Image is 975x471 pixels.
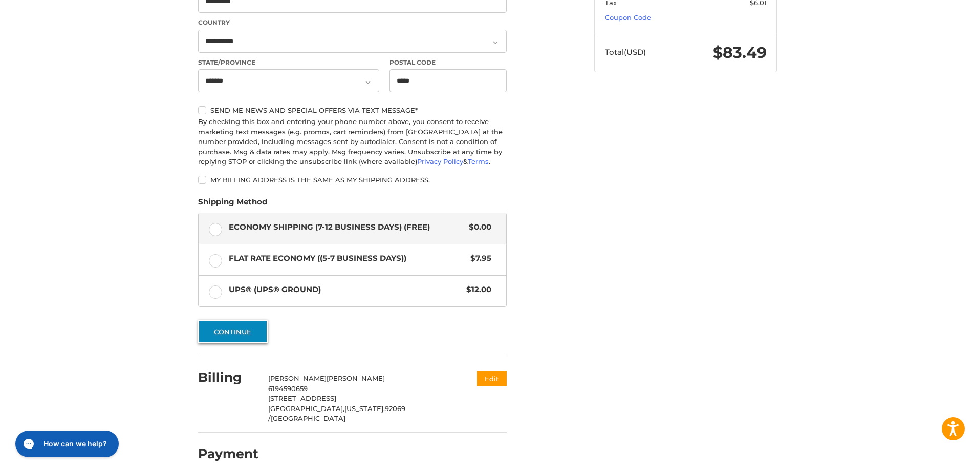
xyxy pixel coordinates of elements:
span: Economy Shipping (7-12 Business Days) (Free) [229,221,464,233]
span: [PERSON_NAME] [327,374,385,382]
label: Send me news and special offers via text message* [198,106,507,114]
span: UPS® (UPS® Ground) [229,284,462,296]
button: Continue [198,320,268,343]
span: [STREET_ADDRESS] [268,394,336,402]
iframe: Gorgias live chat messenger [10,427,122,461]
h2: Billing [198,370,258,385]
span: $7.95 [465,253,491,264]
span: [GEOGRAPHIC_DATA], [268,404,344,413]
span: $0.00 [464,221,491,233]
label: State/Province [198,58,379,67]
h2: Payment [198,446,258,462]
span: [GEOGRAPHIC_DATA] [271,414,345,422]
span: 6194590659 [268,384,308,393]
label: My billing address is the same as my shipping address. [198,176,507,184]
span: [US_STATE], [344,404,385,413]
button: Edit [477,371,507,386]
span: Flat Rate Economy ((5-7 Business Days)) [229,253,466,264]
label: Postal Code [389,58,507,67]
span: [PERSON_NAME] [268,374,327,382]
span: $12.00 [461,284,491,296]
span: Total (USD) [605,47,646,57]
a: Privacy Policy [417,157,463,166]
a: Coupon Code [605,13,651,22]
span: $83.49 [713,43,767,62]
legend: Shipping Method [198,196,267,213]
div: By checking this box and entering your phone number above, you consent to receive marketing text ... [198,117,507,167]
label: Country [198,18,507,27]
a: Terms [468,157,489,166]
